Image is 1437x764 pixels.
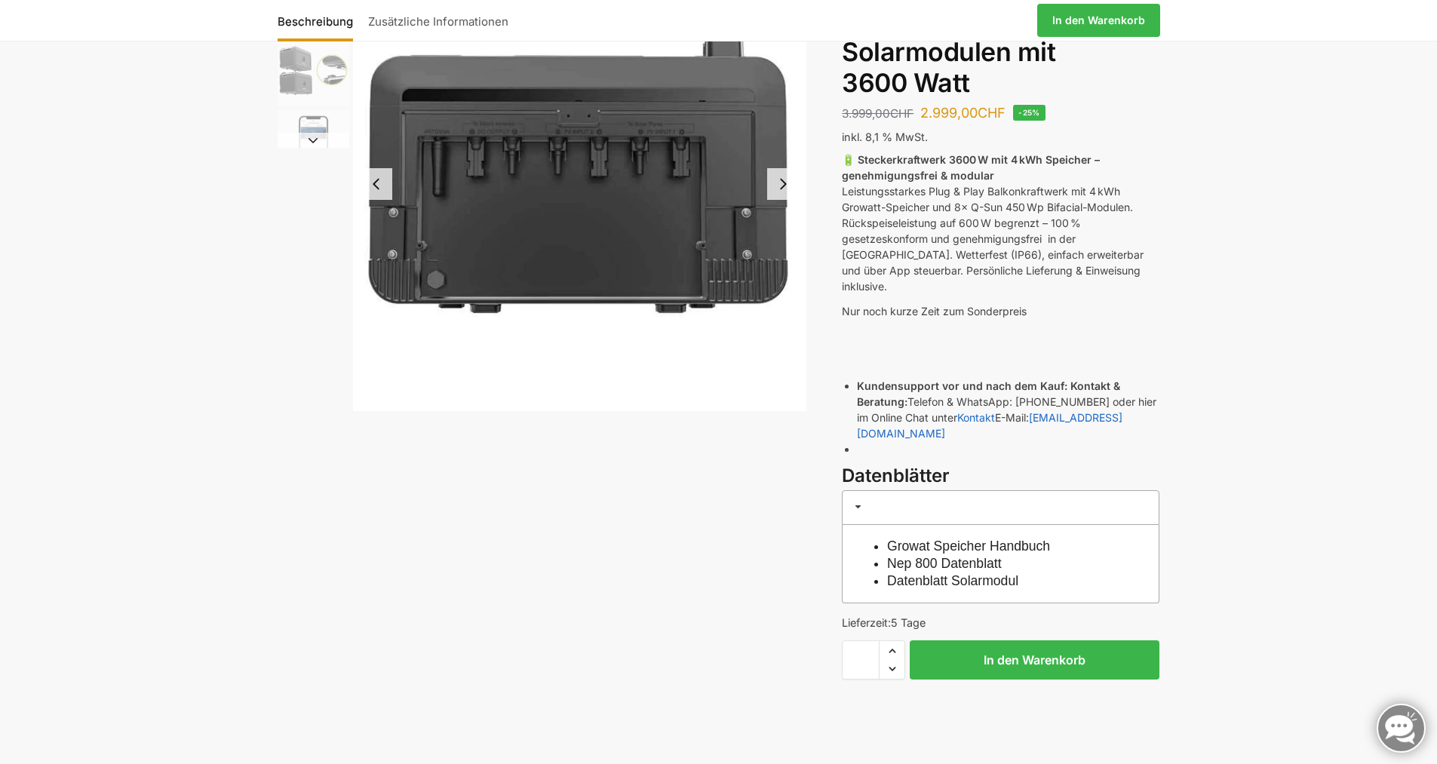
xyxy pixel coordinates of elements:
input: Produktmenge [842,640,880,680]
span: Reduce quantity [880,659,904,679]
iframe: Sicherer Rahmen für schnelle Bezahlvorgänge [839,689,1162,731]
li: 8 / 9 [274,32,349,108]
a: In den Warenkorb [1037,4,1160,37]
bdi: 2.999,00 [920,105,1006,121]
a: [EMAIL_ADDRESS][DOMAIN_NAME] [857,411,1122,440]
strong: Kundensupport vor und nach dem Kauf: [857,379,1067,392]
button: Previous slide [361,168,392,200]
li: 9 / 9 [274,108,349,183]
span: CHF [890,106,913,121]
button: In den Warenkorb [910,640,1159,680]
p: Leistungsstarkes Plug & Play Balkonkraftwerk mit 4 kWh Growatt-Speicher und 8× Q-Sun 450 Wp Bifac... [842,152,1159,294]
a: Zusätzliche Informationen [361,2,516,38]
img: Growatt-Shine-App [278,110,349,182]
a: Nep 800 Datenblatt [887,556,1002,571]
bdi: 3.999,00 [842,106,913,121]
span: Increase quantity [880,641,904,661]
img: Noah_Growatt_2000 [278,35,349,106]
span: -25% [1013,105,1046,121]
span: CHF [978,105,1006,121]
a: Datenblatt Solarmodul [887,573,1018,588]
button: Next slide [767,168,799,200]
a: Beschreibung [278,2,361,38]
p: Nur noch kurze Zeit zum Sonderpreis [842,303,1159,319]
span: 5 Tage [891,616,926,629]
span: Lieferzeit: [842,616,926,629]
strong: Kontakt & Beratung: [857,379,1120,408]
a: Kontakt [957,411,995,424]
strong: 🔋 Steckerkraftwerk 3600 W mit 4 kWh Speicher – genehmigungsfrei & modular [842,153,1100,182]
li: Telefon & WhatsApp: [PHONE_NUMBER] oder hier im Online Chat unter E-Mail: [857,378,1159,441]
a: Growat Speicher Handbuch [887,538,1050,554]
h3: Datenblätter [842,463,1159,489]
button: Next slide [278,133,349,148]
span: inkl. 8,1 % MwSt. [842,130,928,143]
